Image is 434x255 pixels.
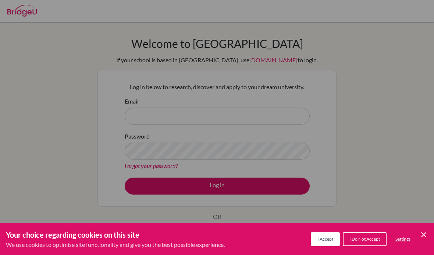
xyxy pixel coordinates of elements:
[389,233,416,245] button: Settings
[395,236,410,242] span: Settings
[311,232,340,246] button: I Accept
[349,236,380,242] span: I Do Not Accept
[419,230,428,239] button: Save and close
[317,236,333,242] span: I Accept
[6,229,225,240] h3: Your choice regarding cookies on this site
[6,240,225,249] p: We use cookies to optimise site functionality and give you the best possible experience.
[343,232,387,246] button: I Do Not Accept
